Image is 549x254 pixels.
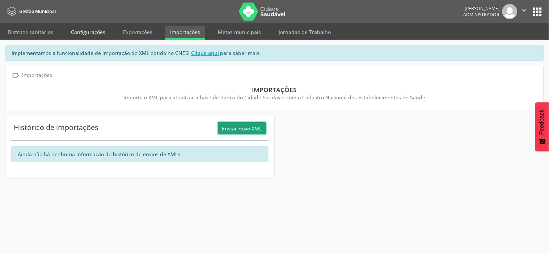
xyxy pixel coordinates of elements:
[531,5,544,18] button: apps
[5,45,544,61] div: Implementamos a funcionalidade de importação do XML obtido no CNES! para saber mais.
[10,70,54,81] a:  Importações
[10,70,21,81] i: 
[11,146,269,162] div: Ainda não há nenhuma informação do histórico de envios de XMLs
[118,26,157,38] a: Exportações
[21,70,54,81] div: Importações
[502,4,518,19] img: img
[190,49,220,57] a: Clique aqui
[518,4,531,19] button: 
[464,5,500,12] div: [PERSON_NAME]
[19,8,56,14] span: Gestão Municipal
[464,12,500,18] span: Administrador
[3,26,58,38] a: Distritos sanitários
[539,109,545,135] span: Feedback
[14,122,98,134] div: Histórico de importações
[5,5,56,17] a: Gestão Municipal
[274,26,336,38] a: Jornadas de Trabalho
[16,94,533,101] div: Importe o XML para atualizar a base de dados do Cidade Saudável com o Cadastro Nacional dos Estab...
[520,7,528,14] i: 
[191,49,219,56] u: Clique aqui
[16,86,533,94] div: Importações
[218,122,266,134] button: Enviar novo XML
[535,102,549,151] button: Feedback - Mostrar pesquisa
[165,26,205,40] a: Importações
[66,26,110,38] a: Configurações
[213,26,266,38] a: Metas municipais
